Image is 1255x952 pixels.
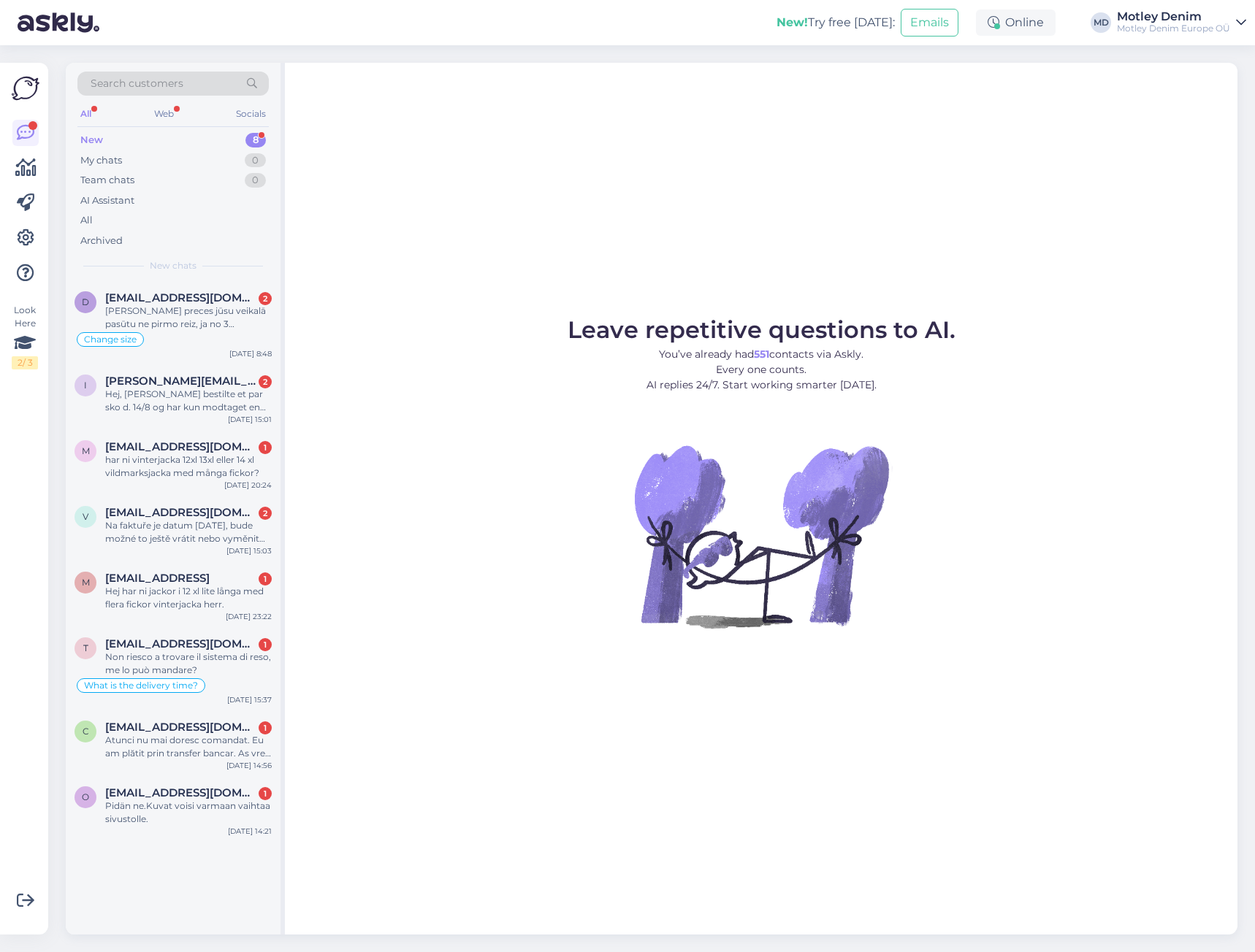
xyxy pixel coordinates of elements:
div: Hej har ni jackor i 12 xl lite långa med flera fickor vinterjacka herr. [105,585,272,611]
span: danabridaka@inbox.lv [105,291,257,304]
div: 1 [259,638,272,651]
div: [DATE] 15:03 [226,545,272,556]
div: Non riesco a trovare il sistema di reso, me lo può mandare? [105,650,272,677]
span: vadurova.j@seznam.cz [105,506,257,519]
div: AI Assistant [80,193,134,208]
span: c [83,726,89,737]
div: [DATE] 14:21 [228,826,272,837]
div: [DATE] 8:48 [229,348,272,359]
span: m [82,445,90,456]
div: MD [1091,12,1111,33]
div: Hej, [PERSON_NAME] bestilte et par sko d. 14/8 og har kun modtaget en ordrebekræftelse samme dag.... [105,388,272,414]
div: [DATE] 14:56 [226,760,272,771]
div: [DATE] 20:24 [224,480,272,491]
div: Pidän ne.Kuvat voisi varmaan vaihtaa sivustolle. [105,799,272,826]
div: Archived [80,234,123,248]
div: Web [151,104,177,123]
div: 2 [259,507,272,520]
span: oh7gkc@gmail.com [105,786,257,799]
span: monaandersson2009@hotmail.som [105,572,210,585]
p: You’ve already had contacts via Askly. Every one counts. AI replies 24/7. Start working smarter [... [568,347,955,393]
div: Online [976,9,1056,36]
span: m [82,577,90,588]
div: 1 [259,787,272,800]
div: Motley Denim Europe OÜ [1117,23,1230,34]
div: [DATE] 15:01 [228,414,272,425]
span: d [82,296,89,307]
span: i [84,380,87,391]
span: v [83,511,88,522]
span: Search customers [91,76,183,91]
div: 2 [259,375,272,388]
div: 8 [245,133,266,147]
div: 2 [259,292,272,305]
div: 0 [245,153,266,168]
div: Try free [DATE]: [777,14,895,31]
div: Team chats [80,173,134,188]
span: o [82,791,89,802]
b: 551 [754,348,769,361]
span: Leave repetitive questions to AI. [568,315,955,344]
div: [DATE] 15:37 [227,694,272,705]
div: har ni vinterjacka 12xl 13xl eller 14 xl vildmarksjacka med många fickor? [105,453,272,480]
a: Motley DenimMotley Denim Europe OÜ [1117,11,1246,34]
span: Change size [84,335,137,344]
div: [DATE] 23:22 [226,611,272,622]
button: Emails [901,9,958,37]
img: No Chat active [630,404,893,667]
span: t [83,642,88,653]
div: 2 / 3 [12,356,38,369]
div: 1 [259,441,272,454]
div: New [80,133,103,147]
div: All [80,213,93,228]
div: 1 [259,572,272,586]
span: What is the delivery time? [84,681,198,690]
span: cobalschiady@gmail.com [105,721,257,734]
div: All [77,104,94,123]
div: 1 [259,721,272,734]
div: 0 [245,173,266,188]
div: Socials [233,104,269,123]
span: t.bruschetti58@gmail.com [105,637,257,650]
span: monaandersson2009@hotmail.com [105,440,257,453]
img: Askly Logo [12,74,39,102]
span: ivan@meyer-moller.dk [105,375,257,388]
div: Atunci nu mai doresc comandat. Eu am plătit prin transfer bancar. As vrea sa anulez si să mi se r... [105,734,272,760]
div: Motley Denim [1117,11,1230,23]
div: My chats [80,153,122,168]
div: Look Here [12,304,38,369]
div: Na faktuře je datum [DATE], bude možné to ještě vrátit nebo vyměnit prosím? [105,519,272,545]
span: New chats [150,259,197,272]
b: New! [777,15,808,29]
div: [PERSON_NAME] preces jūsu veikalā pasūtu ne pirmo reiz, ja no 3 pasūtītām precēm vienā var ieviet... [105,304,272,331]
